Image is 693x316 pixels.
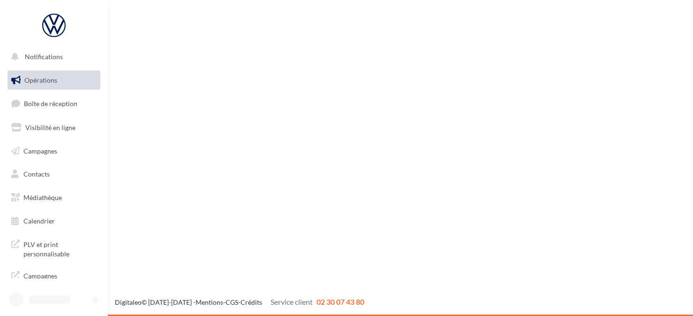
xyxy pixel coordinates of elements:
[6,118,102,138] a: Visibilité en ligne
[23,270,97,290] span: Campagnes DataOnDemand
[23,193,62,201] span: Médiathèque
[271,297,313,306] span: Service client
[6,141,102,161] a: Campagnes
[6,47,98,67] button: Notifications
[6,188,102,208] a: Médiathèque
[23,217,55,225] span: Calendrier
[24,100,77,108] span: Boîte de réception
[25,53,63,61] span: Notifications
[24,76,57,84] span: Opérations
[241,298,262,306] a: Crédits
[6,93,102,114] a: Boîte de réception
[6,164,102,184] a: Contacts
[115,298,364,306] span: © [DATE]-[DATE] - - -
[196,298,223,306] a: Mentions
[6,234,102,262] a: PLV et print personnalisable
[6,266,102,293] a: Campagnes DataOnDemand
[316,297,364,306] span: 02 30 07 43 80
[23,146,57,154] span: Campagnes
[115,298,142,306] a: Digitaleo
[6,70,102,90] a: Opérations
[25,123,75,131] span: Visibilité en ligne
[23,170,50,178] span: Contacts
[226,298,238,306] a: CGS
[6,211,102,231] a: Calendrier
[23,238,97,258] span: PLV et print personnalisable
